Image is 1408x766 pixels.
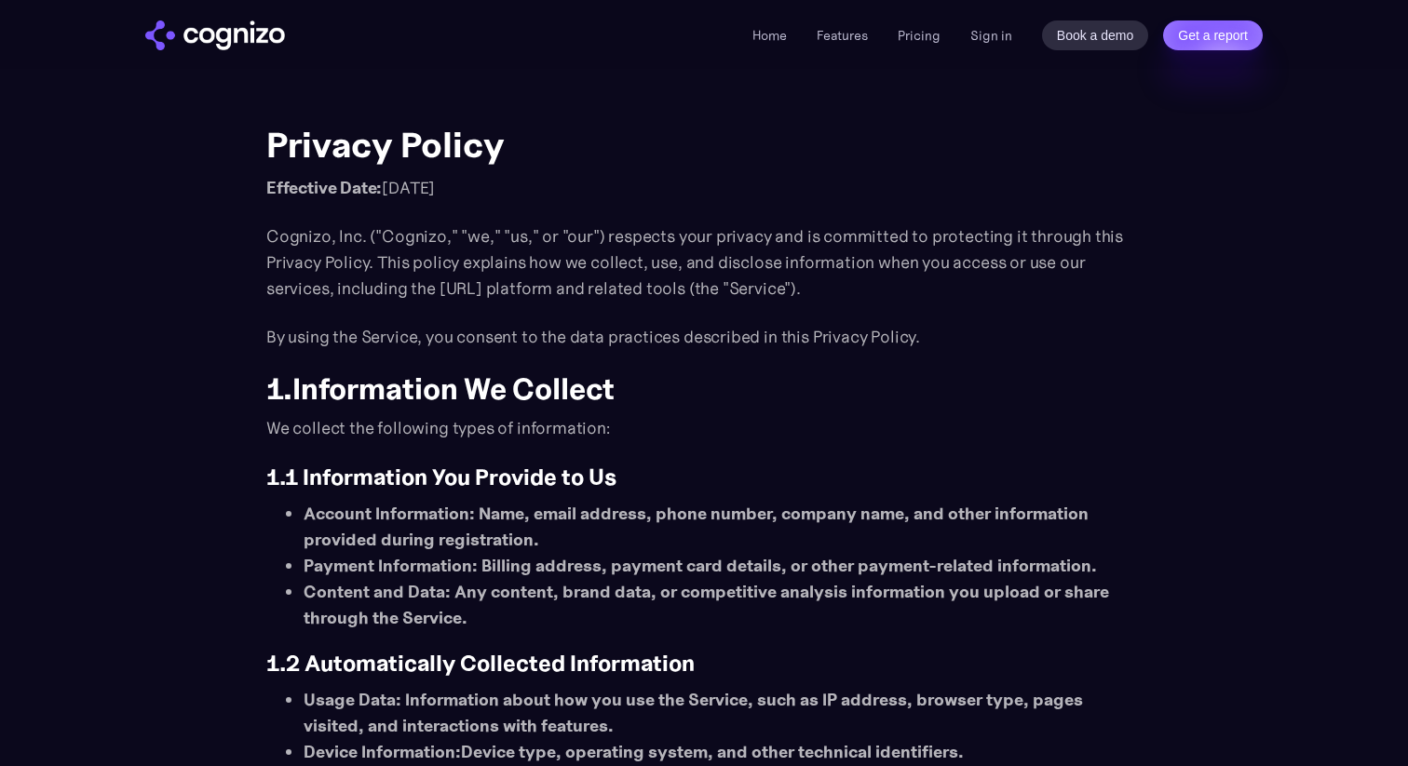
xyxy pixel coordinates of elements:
a: Book a demo [1042,20,1149,50]
p: Cognizo, Inc. ("Cognizo," "we," "us," or "our") respects your privacy and is committed to protect... [266,223,1142,302]
p: [DATE] [266,175,1142,201]
strong: Information We Collect [292,370,615,408]
strong: Payment Information [304,555,472,576]
p: We collect the following types of information: [266,415,1142,441]
li: Device type, operating system, and other technical identifiers. [304,739,1142,765]
strong: 1.2 Automatically Collected Information [266,650,695,678]
li: : Name, email address, phone number, company name, and other information provided during registra... [304,501,1142,553]
strong: Privacy Policy [266,123,505,167]
strong: Effective Date: [266,177,382,198]
strong: Account Information [304,503,469,524]
a: Get a report [1163,20,1263,50]
li: : Information about how you use the Service, such as IP address, browser type, pages visited, and... [304,687,1142,739]
li: : Any content, brand data, or competitive analysis information you upload or share through the Se... [304,579,1142,631]
a: home [145,20,285,50]
a: Features [817,27,868,44]
strong: Usage Data [304,689,396,710]
a: Home [752,27,787,44]
h2: 1. [266,372,1142,406]
strong: Content and Data [304,581,445,602]
p: By using the Service, you consent to the data practices described in this Privacy Policy. [266,324,1142,350]
a: Sign in [970,24,1012,47]
strong: 1.1 Information You Provide to Us [266,464,616,491]
strong: Device Information: [304,741,461,762]
img: cognizo logo [145,20,285,50]
li: : Billing address, payment card details, or other payment-related information. [304,553,1142,579]
a: Pricing [898,27,941,44]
